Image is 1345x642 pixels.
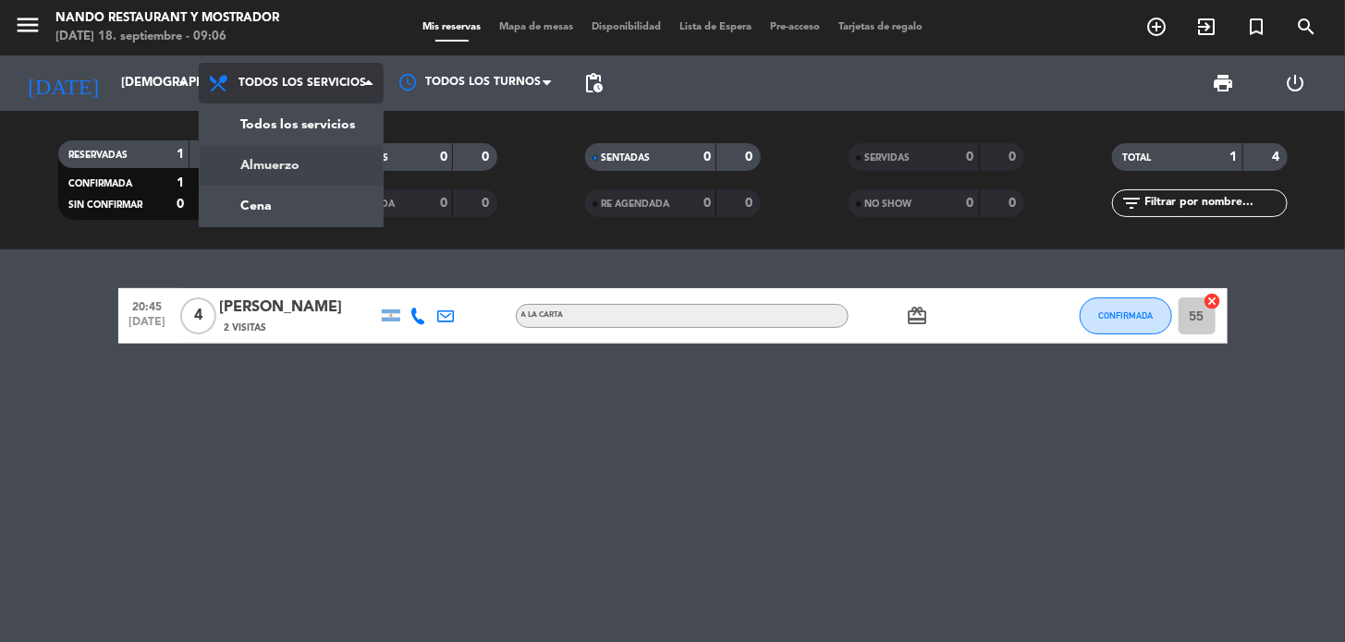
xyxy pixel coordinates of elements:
span: CANCELADA [338,200,396,209]
span: SENTADAS [602,153,651,163]
strong: 1 [177,176,184,189]
i: menu [14,11,42,39]
i: turned_in_not [1245,16,1267,38]
a: Almuerzo [200,145,383,186]
input: Filtrar por nombre... [1143,193,1287,213]
strong: 1 [177,148,184,161]
span: TOTAL [1123,153,1152,163]
span: Tarjetas de regalo [829,22,932,32]
i: [DATE] [14,63,112,103]
strong: 0 [482,197,493,210]
span: NO SHOW [865,200,912,209]
span: CONFIRMADA [1098,310,1153,321]
i: exit_to_app [1195,16,1217,38]
strong: 0 [745,151,756,164]
span: SERVIDAS [865,153,911,163]
strong: 0 [967,151,974,164]
div: [DATE] 18. septiembre - 09:06 [55,28,279,46]
span: pending_actions [582,72,605,94]
strong: 0 [440,151,447,164]
strong: 0 [703,197,711,210]
span: 2 Visitas [225,321,267,335]
strong: 0 [967,197,974,210]
div: Nando Restaurant y Mostrador [55,9,279,28]
a: Cena [200,186,383,226]
i: arrow_drop_down [172,72,194,94]
span: RE AGENDADA [602,200,670,209]
span: Todos los servicios [238,77,366,90]
span: 4 [180,297,216,334]
button: CONFIRMADA [1080,297,1172,334]
i: filter_list [1121,192,1143,214]
div: [PERSON_NAME] [220,296,377,320]
span: CONFIRMADA [69,179,133,188]
strong: 0 [1009,197,1020,210]
span: SIN CONFIRMAR [69,200,143,210]
span: Disponibilidad [582,22,670,32]
i: power_settings_new [1284,72,1306,94]
strong: 0 [177,198,184,211]
i: add_circle_outline [1145,16,1168,38]
a: Todos los servicios [200,104,383,145]
span: RESERVADAS [69,151,128,160]
strong: 0 [745,197,756,210]
strong: 0 [440,197,447,210]
strong: 0 [1009,151,1020,164]
strong: 4 [1272,151,1283,164]
span: [DATE] [125,316,171,337]
span: print [1212,72,1234,94]
div: LOG OUT [1259,55,1331,111]
i: card_giftcard [907,305,929,327]
span: Pre-acceso [761,22,829,32]
span: Lista de Espera [670,22,761,32]
strong: 0 [482,151,493,164]
span: Mapa de mesas [490,22,582,32]
strong: 1 [1230,151,1238,164]
button: menu [14,11,42,45]
span: Mis reservas [413,22,490,32]
span: A LA CARTA [521,311,564,319]
span: 20:45 [125,295,171,316]
i: cancel [1204,292,1222,310]
strong: 0 [703,151,711,164]
i: search [1295,16,1317,38]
